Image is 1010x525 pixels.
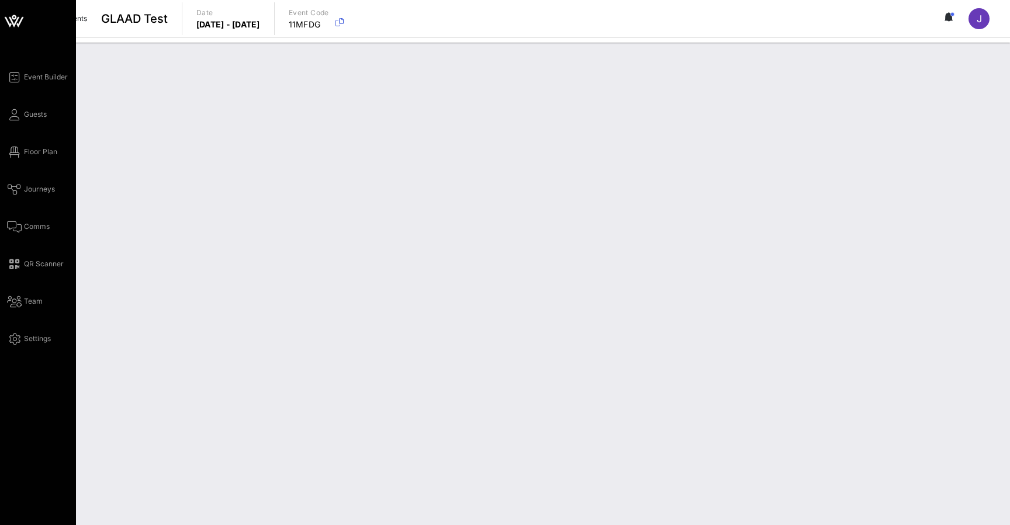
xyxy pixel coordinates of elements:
span: Floor Plan [24,147,57,157]
p: 11MFDG [289,19,329,30]
span: Event Builder [24,72,68,82]
a: Team [7,294,43,308]
p: Date [196,7,260,19]
span: GLAAD Test [101,10,168,27]
span: J [977,13,982,25]
a: Comms [7,220,50,234]
a: Journeys [7,182,55,196]
span: QR Scanner [24,259,64,269]
a: QR Scanner [7,257,64,271]
span: Team [24,296,43,307]
span: Comms [24,221,50,232]
span: Settings [24,333,51,344]
p: [DATE] - [DATE] [196,19,260,30]
div: J [969,8,990,29]
span: Journeys [24,184,55,194]
span: Guests [24,109,47,120]
p: Event Code [289,7,329,19]
a: Event Builder [7,70,68,84]
a: Floor Plan [7,145,57,159]
a: Settings [7,332,51,346]
a: Guests [7,107,47,121]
